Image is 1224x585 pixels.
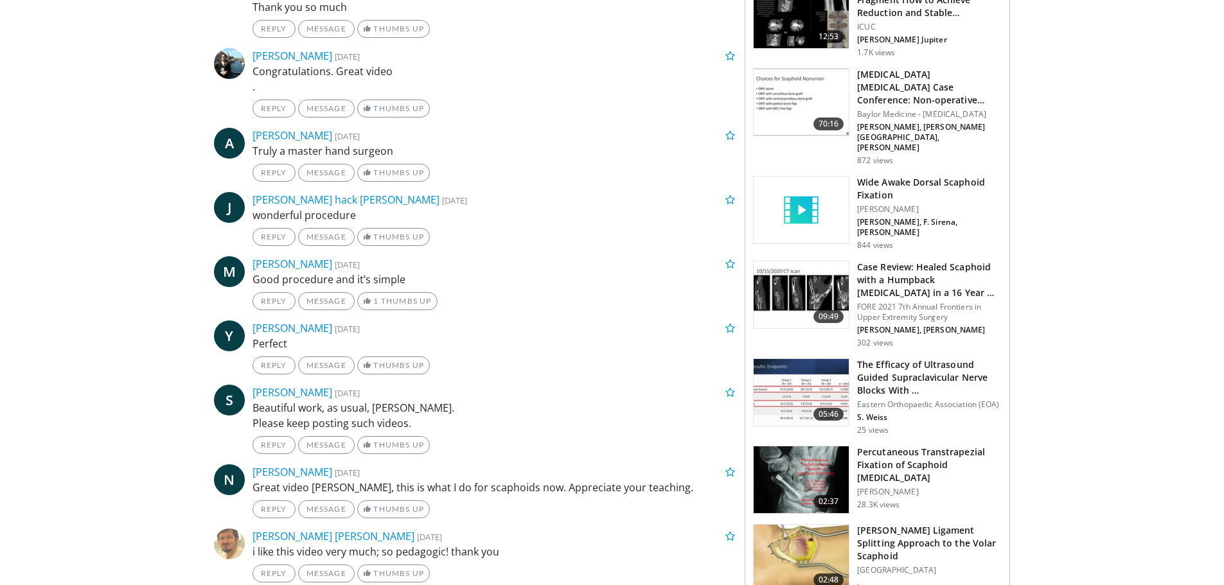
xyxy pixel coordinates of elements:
[298,564,355,582] a: Message
[214,320,245,351] a: Y
[253,193,439,207] a: [PERSON_NAME] hack [PERSON_NAME]
[857,240,893,250] p: 844 views
[754,359,849,426] img: 9ecede00-f189-4f0a-b4b8-1de891f3e224.150x105_q85_crop-smart_upscale.jpg
[335,51,360,62] small: [DATE]
[753,176,1002,250] a: Wide Awake Dorsal Scaphoid Fixation [PERSON_NAME] [PERSON_NAME], F. Sirena, [PERSON_NAME] 844 views
[753,446,1002,514] a: 02:37 Percutaneous Transtrapezial Fixation of Scaphoid [MEDICAL_DATA] [PERSON_NAME] 28.3K views
[357,100,430,118] a: Thumbs Up
[357,436,430,454] a: Thumbs Up
[298,356,355,374] a: Message
[753,68,1002,166] a: 70:16 [MEDICAL_DATA] [MEDICAL_DATA] Case Conference: Non-operative Treatment of the Sca… Baylor M...
[335,387,360,399] small: [DATE]
[214,192,245,223] a: J
[335,323,360,335] small: [DATE]
[253,480,736,495] p: Great video [PERSON_NAME], this is what I do for scaphoids now. Appreciate your teaching.
[253,544,736,559] p: i like this video very much; so pedagogic! thank you
[813,408,844,421] span: 05:46
[857,155,893,166] p: 872 views
[214,256,245,287] a: M
[253,272,736,287] p: Good procedure and it’s simple
[253,465,332,479] a: [PERSON_NAME]
[253,257,332,271] a: [PERSON_NAME]
[857,565,1002,575] p: [GEOGRAPHIC_DATA]
[754,261,849,328] img: f8964b0b-82ac-42d1-bfb2-e5cabdc9eb64.150x105_q85_crop-smart_upscale.jpg
[253,400,736,431] p: Beautiful work, as usual, [PERSON_NAME]. Please keep posting such videos.
[298,436,355,454] a: Message
[857,302,1002,322] p: FORE 2021 7th Annual Frontiers in Upper Extremity Surgery
[753,358,1002,435] a: 05:46 The Efficacy of Ultrasound Guided Supraclavicular Nerve Blocks With … Eastern Orthopaedic A...
[857,176,1002,202] h3: Wide Awake Dorsal Scaphoid Fixation
[253,356,296,374] a: Reply
[813,495,844,508] span: 02:37
[857,358,1002,397] h3: The Efficacy of Ultrasound Guided Supraclavicular Nerve Blocks With …
[442,195,467,206] small: [DATE]
[253,20,296,38] a: Reply
[214,528,245,559] img: Avatar
[857,524,1002,563] h3: [PERSON_NAME] Ligament Splitting Approach to the Volar Scaphoid
[857,48,895,58] p: 1.7K views
[214,385,245,415] a: S
[335,467,360,478] small: [DATE]
[253,228,296,246] a: Reply
[857,109,1002,119] p: Baylor Medicine - [MEDICAL_DATA]
[357,292,438,310] a: 1 Thumbs Up
[813,310,844,323] span: 09:49
[857,446,1002,484] h3: Percutaneous Transtrapezial Fixation of Scaphoid [MEDICAL_DATA]
[253,164,296,182] a: Reply
[214,128,245,159] a: A
[857,35,1002,45] p: [PERSON_NAME] Jupiter
[857,68,1002,107] h3: [MEDICAL_DATA] [MEDICAL_DATA] Case Conference: Non-operative Treatment of the Sca…
[357,164,430,182] a: Thumbs Up
[357,564,430,582] a: Thumbs Up
[253,49,332,63] a: [PERSON_NAME]
[857,204,1002,214] p: [PERSON_NAME]
[253,143,736,159] p: Truly a master hand surgeon
[298,500,355,518] a: Message
[857,412,1002,423] p: S. Weiss
[253,500,296,518] a: Reply
[813,30,844,43] span: 12:53
[253,336,736,351] p: Perfect
[373,296,378,306] span: 1
[253,385,332,399] a: [PERSON_NAME]
[857,325,1002,335] p: [PERSON_NAME], [PERSON_NAME]
[253,564,296,582] a: Reply
[857,425,889,435] p: 25 views
[857,487,1002,497] p: [PERSON_NAME]
[857,122,1002,153] p: [PERSON_NAME], [PERSON_NAME][GEOGRAPHIC_DATA], [PERSON_NAME]
[298,100,355,118] a: Message
[253,100,296,118] a: Reply
[298,228,355,246] a: Message
[753,261,1002,348] a: 09:49 Case Review: Healed Scaphoid with a Humpback [MEDICAL_DATA] in a 16 Year … FORE 2021 7th An...
[298,292,355,310] a: Message
[335,130,360,142] small: [DATE]
[813,118,844,130] span: 70:16
[857,399,1002,410] p: Eastern Orthopaedic Association (EOA)
[214,48,245,79] img: Avatar
[298,20,355,38] a: Message
[754,69,849,135] img: 1c552f8f-7208-4fb7-8282-0c7e1408cc96.150x105_q85_crop-smart_upscale.jpg
[357,228,430,246] a: Thumbs Up
[298,164,355,182] a: Message
[253,529,414,543] a: [PERSON_NAME] [PERSON_NAME]
[253,436,296,454] a: Reply
[253,128,332,143] a: [PERSON_NAME]
[417,531,442,543] small: [DATE]
[357,20,430,38] a: Thumbs Up
[754,177,849,243] img: video_placeholder_short.svg
[857,500,900,510] p: 28.3K views
[253,321,332,335] a: [PERSON_NAME]
[357,356,430,374] a: Thumbs Up
[357,500,430,518] a: Thumbs Up
[214,464,245,495] a: N
[253,207,736,223] p: wonderful procedure
[253,64,736,94] p: Congratulations. Great video .
[857,261,1002,299] h3: Case Review: Healed Scaphoid with a Humpback [MEDICAL_DATA] in a 16 Year …
[754,446,849,513] img: 2014-03-03_14-55-02.png.150x105_q85_crop-smart_upscale.png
